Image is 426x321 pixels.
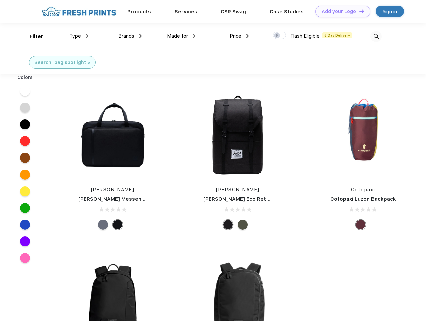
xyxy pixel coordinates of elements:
a: [PERSON_NAME] [216,187,260,192]
a: Cotopaxi Luzon Backpack [330,196,396,202]
img: dropdown.png [246,34,249,38]
div: Search: bag spotlight [34,59,86,66]
span: Brands [118,33,134,39]
a: Cotopaxi [351,187,375,192]
img: dropdown.png [139,34,142,38]
a: Products [127,9,151,15]
a: Sign in [376,6,404,17]
img: DT [359,9,364,13]
div: Add your Logo [322,9,356,14]
span: Flash Eligible [290,33,320,39]
div: Surprise [356,220,366,230]
img: dropdown.png [193,34,195,38]
span: Type [69,33,81,39]
img: fo%20logo%202.webp [40,6,118,17]
span: 5 Day Delivery [322,32,352,38]
a: [PERSON_NAME] Eco Retreat 15" Computer Backpack [203,196,340,202]
div: Sign in [383,8,397,15]
img: func=resize&h=266 [193,91,282,180]
a: [PERSON_NAME] [91,187,135,192]
div: Black [113,220,123,230]
span: Made for [167,33,188,39]
img: filter_cancel.svg [88,62,90,64]
div: Colors [12,74,38,81]
img: func=resize&h=266 [319,91,408,180]
div: Forest [238,220,248,230]
img: func=resize&h=266 [68,91,157,180]
div: Black [223,220,233,230]
span: Price [230,33,241,39]
a: [PERSON_NAME] Messenger [78,196,150,202]
div: Raven Crosshatch [98,220,108,230]
img: desktop_search.svg [370,31,382,42]
img: dropdown.png [86,34,88,38]
div: Filter [30,33,43,40]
